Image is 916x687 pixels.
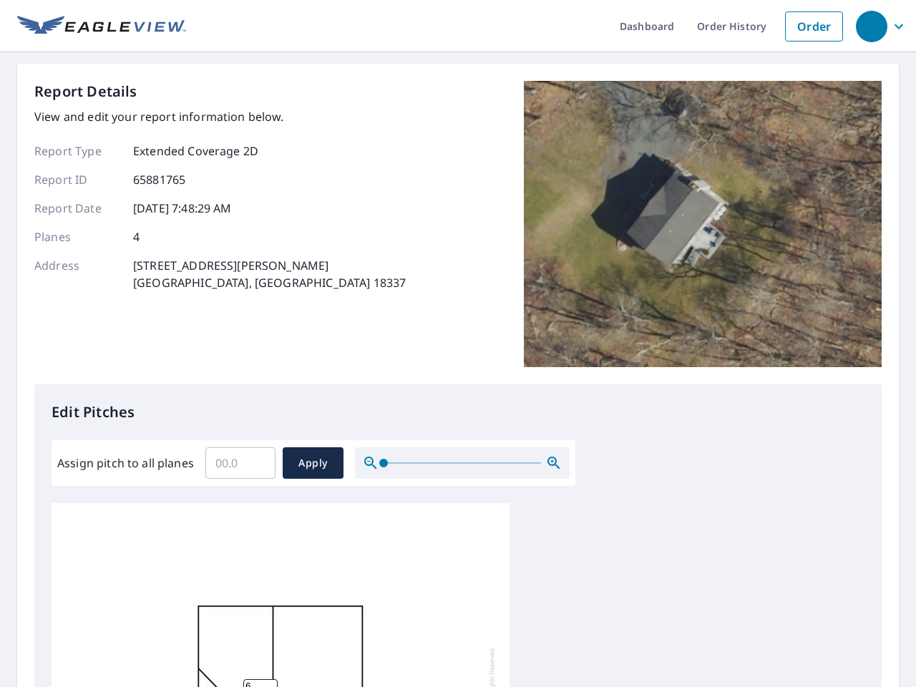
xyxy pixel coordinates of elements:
[133,228,140,245] p: 4
[34,142,120,160] p: Report Type
[34,228,120,245] p: Planes
[17,16,186,37] img: EV Logo
[34,108,406,125] p: View and edit your report information below.
[524,81,882,367] img: Top image
[133,200,232,217] p: [DATE] 7:48:29 AM
[133,257,406,291] p: [STREET_ADDRESS][PERSON_NAME] [GEOGRAPHIC_DATA], [GEOGRAPHIC_DATA] 18337
[205,443,276,483] input: 00.0
[133,142,258,160] p: Extended Coverage 2D
[785,11,843,42] a: Order
[283,447,343,479] button: Apply
[34,171,120,188] p: Report ID
[133,171,185,188] p: 65881765
[294,454,332,472] span: Apply
[52,401,864,423] p: Edit Pitches
[34,200,120,217] p: Report Date
[34,81,137,102] p: Report Details
[34,257,120,291] p: Address
[57,454,194,472] label: Assign pitch to all planes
